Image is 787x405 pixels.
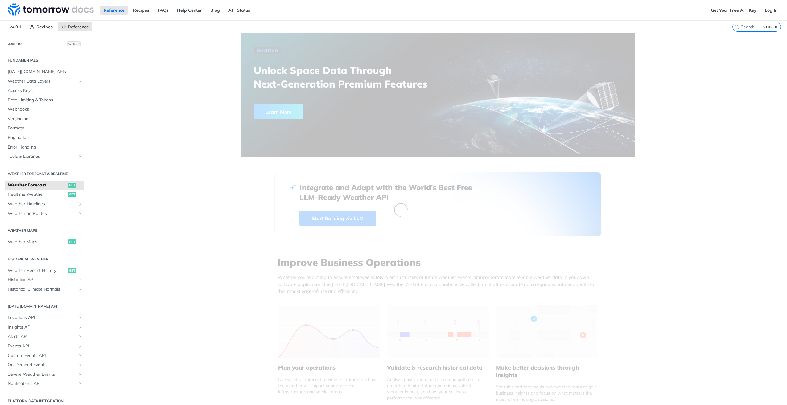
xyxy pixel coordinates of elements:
button: Show subpages for Alerts API [78,334,83,339]
a: Historical APIShow subpages for Historical API [5,275,84,284]
span: Access Keys [8,88,83,94]
span: Error Handling [8,144,83,150]
span: get [68,268,76,273]
a: Pagination [5,133,84,142]
span: On-Demand Events [8,362,76,368]
span: Rate Limiting & Tokens [8,97,83,103]
a: Webhooks [5,105,84,114]
a: Log In [761,6,781,15]
kbd: CTRL-K [762,24,779,30]
a: Events APIShow subpages for Events API [5,342,84,351]
a: Get Your Free API Key [707,6,760,15]
a: Formats [5,124,84,133]
span: Reference [68,24,89,30]
span: Weather Data Layers [8,78,76,84]
span: v4.0.1 [6,22,25,31]
button: JUMP TOCTRL-/ [5,39,84,48]
button: Show subpages for Historical API [78,277,83,282]
a: Locations APIShow subpages for Locations API [5,313,84,322]
a: Tools & LibrariesShow subpages for Tools & Libraries [5,152,84,161]
span: Formats [8,125,83,131]
button: Show subpages for On-Demand Events [78,362,83,367]
span: Realtime Weather [8,191,67,198]
h2: Platform DATA integration [5,398,84,404]
a: Realtime Weatherget [5,190,84,199]
a: Rate Limiting & Tokens [5,96,84,105]
span: Severe Weather Events [8,371,76,378]
span: Weather Forecast [8,182,67,188]
button: Show subpages for Tools & Libraries [78,154,83,159]
a: Notifications APIShow subpages for Notifications API [5,379,84,388]
a: Help Center [174,6,205,15]
span: Weather on Routes [8,211,76,217]
button: Show subpages for Historical Climate Normals [78,287,83,292]
span: Notifications API [8,381,76,387]
span: Historical API [8,277,76,283]
a: Weather Data LayersShow subpages for Weather Data Layers [5,77,84,86]
a: Weather on RoutesShow subpages for Weather on Routes [5,209,84,218]
span: Recipes [36,24,53,30]
a: Weather TimelinesShow subpages for Weather Timelines [5,199,84,209]
span: get [68,192,76,197]
button: Show subpages for Weather Timelines [78,202,83,207]
a: Access Keys [5,86,84,95]
span: Pagination [8,135,83,141]
a: Recipes [130,6,153,15]
a: Blog [207,6,223,15]
span: Events API [8,343,76,349]
a: [DATE][DOMAIN_NAME] APIs [5,67,84,76]
a: Severe Weather EventsShow subpages for Severe Weather Events [5,370,84,379]
a: On-Demand EventsShow subpages for On-Demand Events [5,360,84,370]
h2: Historical Weather [5,256,84,262]
span: Weather Timelines [8,201,76,207]
button: Show subpages for Notifications API [78,381,83,386]
span: Alerts API [8,333,76,340]
span: get [68,183,76,188]
a: Insights APIShow subpages for Insights API [5,323,84,332]
a: Reference [58,22,92,31]
h2: Weather Maps [5,228,84,233]
span: Webhooks [8,106,83,112]
span: get [68,239,76,244]
span: Tools & Libraries [8,153,76,160]
button: Show subpages for Severe Weather Events [78,372,83,377]
span: Custom Events API [8,353,76,359]
button: Show subpages for Events API [78,344,83,349]
button: Show subpages for Custom Events API [78,353,83,358]
span: Historical Climate Normals [8,286,76,292]
button: Show subpages for Weather Data Layers [78,79,83,84]
h2: Fundamentals [5,58,84,63]
span: Weather Maps [8,239,67,245]
h2: Weather Forecast & realtime [5,171,84,177]
span: CTRL-/ [67,41,81,46]
a: Reference [100,6,128,15]
button: Show subpages for Locations API [78,315,83,320]
a: Weather Forecastget [5,181,84,190]
button: Show subpages for Weather on Routes [78,211,83,216]
a: Weather Mapsget [5,237,84,247]
span: Versioning [8,116,83,122]
a: Custom Events APIShow subpages for Custom Events API [5,351,84,360]
a: Error Handling [5,143,84,152]
span: Insights API [8,324,76,330]
span: Locations API [8,315,76,321]
span: Weather Recent History [8,268,67,274]
a: FAQs [154,6,172,15]
a: Historical Climate NormalsShow subpages for Historical Climate Normals [5,285,84,294]
a: Versioning [5,114,84,124]
svg: Search [734,24,739,29]
button: Show subpages for Insights API [78,325,83,330]
a: API Status [225,6,253,15]
img: Tomorrow.io Weather API Docs [8,3,94,16]
h2: [DATE][DOMAIN_NAME] API [5,304,84,309]
a: Alerts APIShow subpages for Alerts API [5,332,84,341]
a: Recipes [26,22,56,31]
span: [DATE][DOMAIN_NAME] APIs [8,69,83,75]
a: Weather Recent Historyget [5,266,84,275]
